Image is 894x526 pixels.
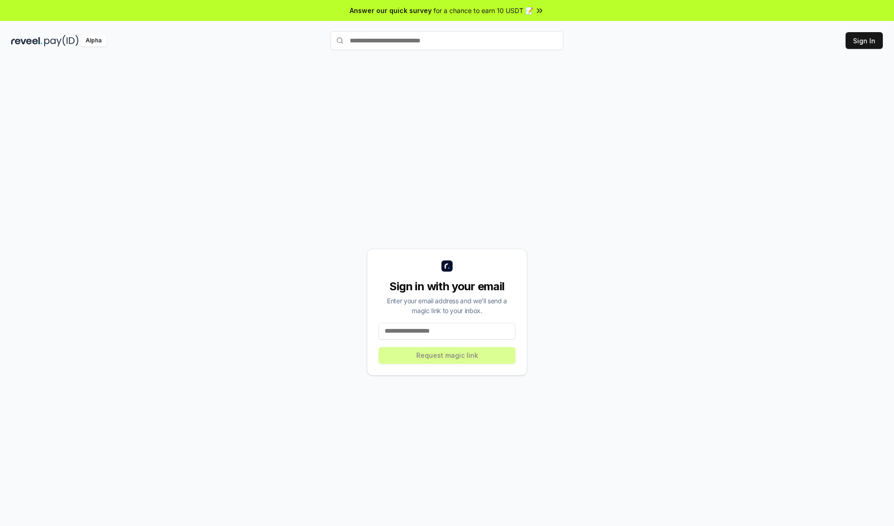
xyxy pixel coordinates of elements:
div: Sign in with your email [379,279,515,294]
img: reveel_dark [11,35,42,47]
img: logo_small [441,260,453,272]
span: for a chance to earn 10 USDT 📝 [433,6,533,15]
button: Sign In [846,32,883,49]
span: Answer our quick survey [350,6,432,15]
div: Alpha [81,35,107,47]
div: Enter your email address and we’ll send a magic link to your inbox. [379,296,515,315]
img: pay_id [44,35,79,47]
